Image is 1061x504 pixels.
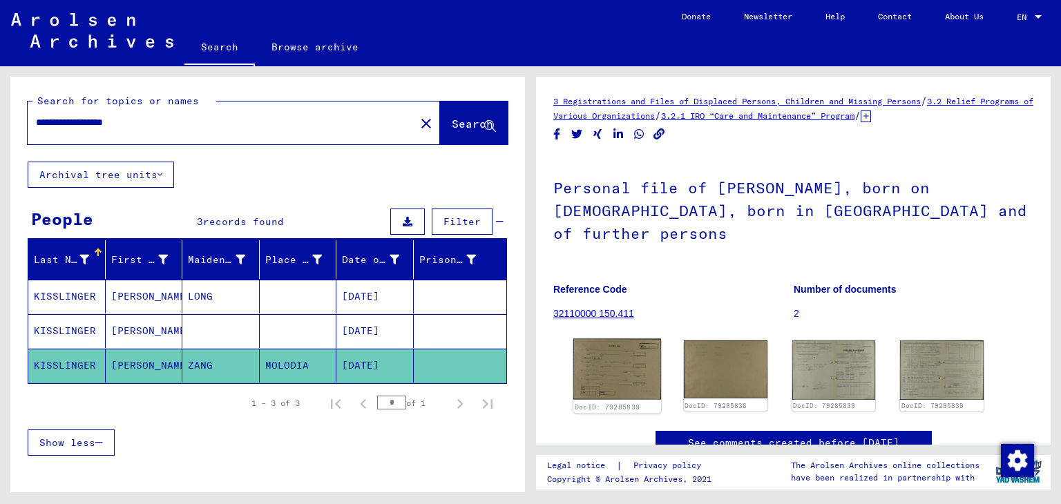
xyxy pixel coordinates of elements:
[900,340,984,400] img: 002.jpg
[661,110,854,121] a: 3.2.1 IRO “Care and Maintenance” Program
[547,458,718,473] div: |
[28,429,115,456] button: Show less
[474,389,501,417] button: Last page
[342,249,417,271] div: Date of Birth
[31,206,93,231] div: People
[197,215,203,228] span: 3
[573,339,661,400] img: 001.jpg
[34,249,106,271] div: Last Name
[440,101,508,144] button: Search
[111,249,186,271] div: First Name
[570,126,584,143] button: Share on Twitter
[322,389,350,417] button: First page
[794,284,897,295] b: Number of documents
[553,284,627,295] b: Reference Code
[791,459,979,472] p: The Arolsen Archives online collections
[188,253,245,267] div: Maiden Name
[184,30,255,66] a: Search
[575,403,640,411] a: DocID: 79285838
[791,472,979,484] p: have been realized in partnership with
[37,95,199,107] mat-label: Search for topics or names
[28,280,106,313] mat-cell: KISSLINGER
[591,126,605,143] button: Share on Xing
[547,473,718,485] p: Copyright © Arolsen Archives, 2021
[260,349,337,382] mat-cell: MOLODIA
[255,30,375,64] a: Browse archive
[265,249,340,271] div: Place of Birth
[336,314,414,348] mat-cell: [DATE]
[182,240,260,279] mat-header-cell: Maiden Name
[688,436,899,450] a: See comments created before [DATE]
[611,126,626,143] button: Share on LinkedIn
[203,215,284,228] span: records found
[28,314,106,348] mat-cell: KISSLINGER
[377,396,446,409] div: of 1
[265,253,323,267] div: Place of Birth
[452,117,493,130] span: Search
[106,280,183,313] mat-cell: [PERSON_NAME]
[182,280,260,313] mat-cell: LONG
[419,249,494,271] div: Prisoner #
[632,126,647,143] button: Share on WhatsApp
[419,253,477,267] div: Prisoner #
[106,240,183,279] mat-header-cell: First Name
[550,126,564,143] button: Share on Facebook
[443,215,481,228] span: Filter
[350,389,377,417] button: Previous page
[547,458,616,473] a: Legal notice
[921,95,927,107] span: /
[336,240,414,279] mat-header-cell: Date of Birth
[622,458,718,473] a: Privacy policy
[652,126,667,143] button: Copy link
[28,240,106,279] mat-header-cell: Last Name
[414,240,507,279] mat-header-cell: Prisoner #
[336,349,414,382] mat-cell: [DATE]
[901,402,964,409] a: DocID: 79285839
[34,253,89,267] div: Last Name
[418,115,434,132] mat-icon: close
[684,340,767,398] img: 002.jpg
[1001,444,1034,477] img: Change consent
[792,340,876,400] img: 001.jpg
[251,397,300,409] div: 1 – 3 of 3
[28,349,106,382] mat-cell: KISSLINGER
[553,96,921,106] a: 3 Registrations and Files of Displaced Persons, Children and Missing Persons
[655,109,661,122] span: /
[336,280,414,313] mat-cell: [DATE]
[553,156,1033,262] h1: Personal file of [PERSON_NAME], born on [DEMOGRAPHIC_DATA], born in [GEOGRAPHIC_DATA] and of furt...
[685,402,747,409] a: DocID: 79285838
[111,253,169,267] div: First Name
[28,162,174,188] button: Archival tree units
[793,402,855,409] a: DocID: 79285839
[188,249,262,271] div: Maiden Name
[432,209,493,235] button: Filter
[1000,443,1033,476] div: Change consent
[412,109,440,137] button: Clear
[794,307,1033,321] p: 2
[993,454,1044,489] img: yv_logo.png
[106,349,183,382] mat-cell: [PERSON_NAME]
[182,349,260,382] mat-cell: ZANG
[446,389,474,417] button: Next page
[106,314,183,348] mat-cell: [PERSON_NAME]
[854,109,861,122] span: /
[553,308,634,319] a: 32110000 150.411
[342,253,399,267] div: Date of Birth
[11,13,173,48] img: Arolsen_neg.svg
[260,240,337,279] mat-header-cell: Place of Birth
[1017,12,1032,22] span: EN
